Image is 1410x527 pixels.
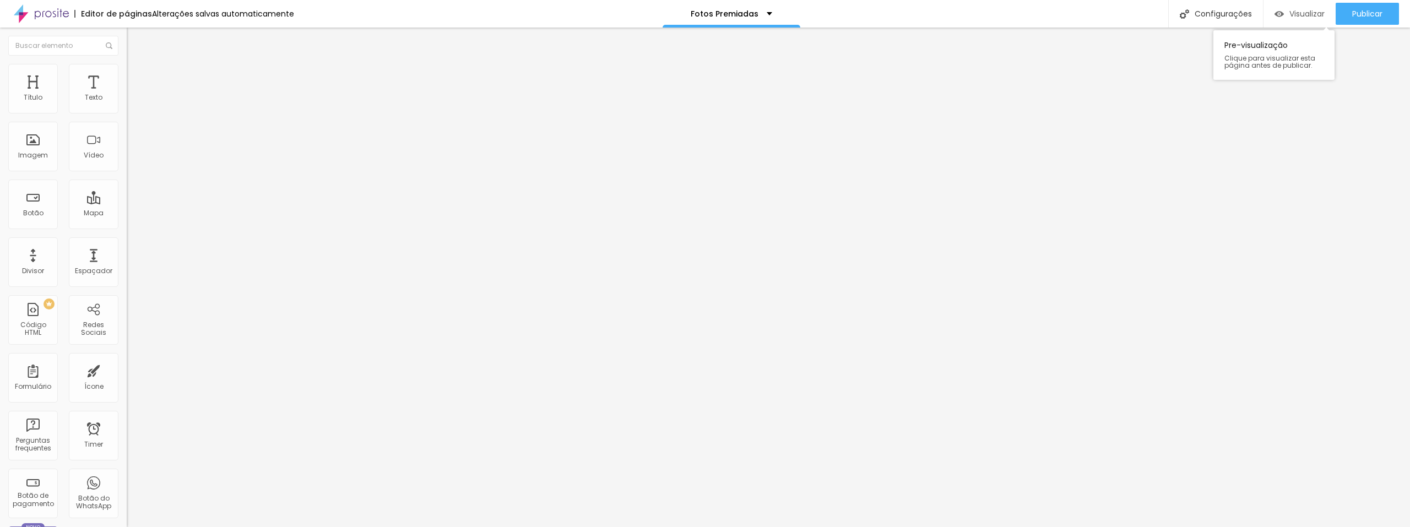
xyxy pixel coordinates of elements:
[11,492,55,508] div: Botão de pagamento
[84,151,104,159] div: Vídeo
[1180,9,1189,19] img: Icone
[84,441,103,448] div: Timer
[72,321,115,337] div: Redes Sociais
[1224,55,1324,69] span: Clique para visualizar esta página antes de publicar.
[1213,30,1335,80] div: Pre-visualização
[152,10,294,18] div: Alterações salvas automaticamente
[1352,9,1382,18] span: Publicar
[106,42,112,49] img: Icone
[11,437,55,453] div: Perguntas frequentes
[127,28,1410,527] iframe: Editor
[75,267,112,275] div: Espaçador
[1275,9,1284,19] img: view-1.svg
[85,94,102,101] div: Texto
[691,10,758,18] p: Fotos Premiadas
[84,209,104,217] div: Mapa
[72,495,115,510] div: Botão do WhatsApp
[24,94,42,101] div: Título
[11,321,55,337] div: Código HTML
[84,383,104,390] div: Ícone
[22,267,44,275] div: Divisor
[23,209,44,217] div: Botão
[15,383,51,390] div: Formulário
[1289,9,1325,18] span: Visualizar
[1263,3,1336,25] button: Visualizar
[8,36,118,56] input: Buscar elemento
[1336,3,1399,25] button: Publicar
[74,10,152,18] div: Editor de páginas
[18,151,48,159] div: Imagem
